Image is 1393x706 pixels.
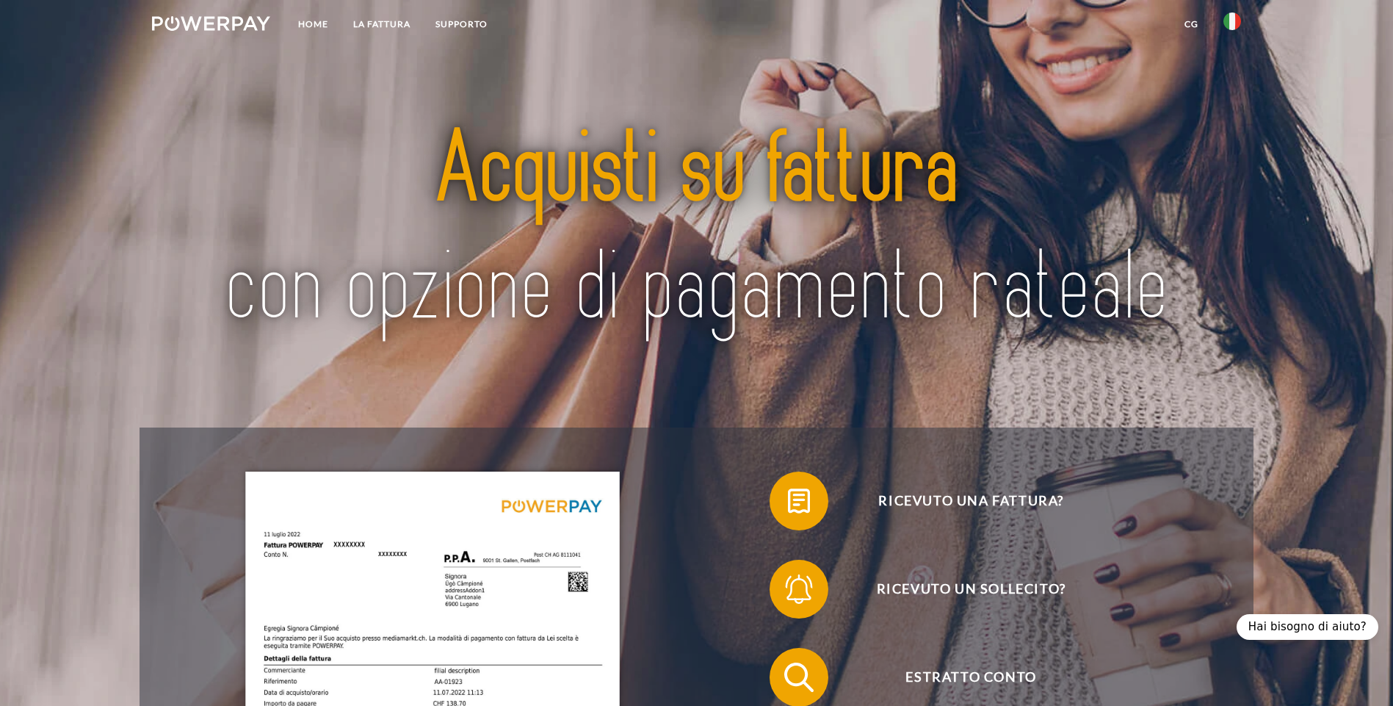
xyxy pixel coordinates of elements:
span: Ricevuto un sollecito? [791,560,1151,619]
span: Ricevuto una fattura? [791,472,1151,530]
a: LA FATTURA [341,11,423,37]
a: CG [1172,11,1211,37]
img: qb_bell.svg [781,571,817,608]
img: title-powerpay_it.svg [206,71,1187,391]
div: Hai bisogno di aiuto? [1237,614,1378,640]
img: qb_search.svg [781,659,817,696]
img: it [1223,12,1241,30]
a: Home [286,11,341,37]
button: Ricevuto una fattura? [770,472,1151,530]
img: qb_bill.svg [781,483,817,519]
a: Supporto [423,11,500,37]
img: logo-powerpay-white.svg [152,16,270,31]
button: Ricevuto un sollecito? [770,560,1151,619]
